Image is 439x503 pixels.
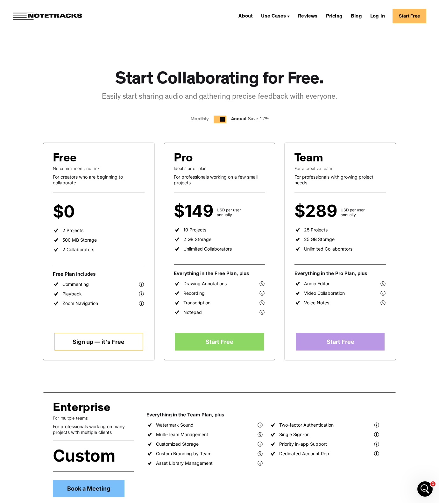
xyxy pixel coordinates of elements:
a: Start Free [296,333,385,351]
div: Unlimited Collaborators [183,246,232,252]
a: Sign up — it's Free [54,333,143,351]
div: Everything in the Team Plan, plus [146,412,386,418]
div: For professionals working on a few small projects [174,174,266,185]
div: Free Plan includes [53,271,145,277]
div: 10 Projects [183,227,206,233]
div: 500 MB Storage [62,237,97,243]
div: Custom [53,450,118,462]
div: Video Collaboration [304,290,345,296]
div: 25 Projects [304,227,328,233]
div: Commenting [62,281,89,287]
div: Enterprise [53,402,131,415]
div: Notepad [183,309,202,315]
div: 2 Collaborators [62,247,94,252]
div: For a creative team [294,166,386,171]
div: Custom Branding by Team [156,451,211,457]
div: Transcription [183,300,210,306]
div: per user annually [118,452,134,462]
div: Customized Storage [156,441,199,447]
div: Easily start sharing audio and gathering precise feedback with everyone. [102,92,337,103]
div: Everything in the Pro Plan, plus [294,270,386,277]
div: $0 [53,206,78,218]
div: Ideal starter plan [174,166,266,171]
div: For creators who are beginning to collaborate [53,174,145,185]
h1: Start Collaborating for Free. [115,70,324,91]
div: 25 GB Storage [304,237,335,242]
div: Use Cases [261,14,286,19]
span: Save 17% [246,117,270,122]
a: Start Free [175,333,264,351]
div: Zoom Navigation [62,301,98,306]
a: Log In [368,11,387,21]
div: $149 [174,206,217,217]
a: Book a Meeting [53,480,124,497]
div: Drawing Annotations [183,281,227,287]
div: Voice Notes [304,300,329,306]
div: Dedicated Account Rep [279,451,329,457]
div: 2 Projects [62,228,83,233]
div: Priority in-app Support [279,441,327,447]
a: Start Free [393,9,426,23]
div: Single Sign-on [279,432,309,437]
a: About [236,11,255,21]
div: Team [294,152,323,166]
div: No commitment, no risk [53,166,145,171]
div: Free [53,152,77,166]
div: For multple teams [53,415,134,421]
div: Everything in the Free Plan, plus [174,270,266,277]
div: Asset Library Management [156,460,213,466]
div: For professionals working on many projects with multiple clients [53,424,134,435]
a: Pricing [323,11,345,21]
div: For professionals with growing project needs [294,174,386,185]
div: Watermark Sound [156,422,194,428]
div: $289 [294,206,341,217]
div: Unlimited Collaborators [304,246,352,252]
a: Blog [348,11,365,21]
div: Monthly [190,116,209,123]
div: Pro [174,152,193,166]
div: Audio Editor [304,281,329,287]
span: 1 [430,481,435,486]
div: Annual [231,116,273,124]
div: USD per user annually [217,208,241,217]
iframe: Intercom live chat [417,481,433,497]
div: Multi-Team Management [156,432,208,437]
div: Playback [62,291,82,297]
div: Use Cases [258,11,292,21]
div: Recording [183,290,205,296]
a: Reviews [295,11,320,21]
div: USD per user annually [96,208,120,218]
div: 2 GB Storage [183,237,211,242]
div: USD per user annually [341,208,365,217]
div: Two-factor Authentication [279,422,334,428]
